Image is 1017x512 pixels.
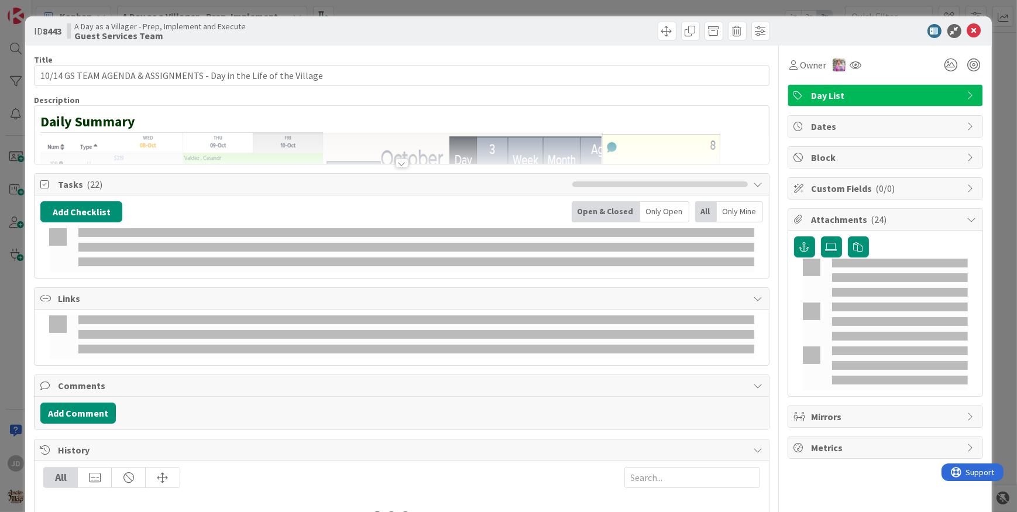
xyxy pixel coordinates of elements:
span: Attachments [812,212,961,226]
span: Block [812,150,961,164]
span: History [58,443,747,457]
input: Search... [624,467,760,488]
b: Guest Services Team [74,31,246,40]
button: Add Checklist [40,201,122,222]
span: Dates [812,119,961,133]
span: Metrics [812,441,961,455]
span: Custom Fields [812,181,961,195]
span: ( 24 ) [871,214,887,225]
label: Title [34,54,53,65]
span: ( 22 ) [87,178,102,190]
span: Day List [812,88,961,102]
img: OM [833,59,846,71]
input: type card name here... [34,65,769,86]
button: Add Comment [40,403,116,424]
span: Description [34,95,80,105]
strong: Daily Summary [40,112,135,130]
span: ( 0/0 ) [876,183,895,194]
div: All [695,201,717,222]
span: Links [58,291,747,305]
span: ID [34,24,61,38]
span: Support [25,2,53,16]
div: Only Mine [717,201,763,222]
span: Owner [800,58,827,72]
div: All [44,468,78,487]
span: A Day as a Villager - Prep, Implement and Execute [74,22,246,31]
span: Comments [58,379,747,393]
div: Open & Closed [572,201,640,222]
span: Mirrors [812,410,961,424]
span: Tasks [58,177,566,191]
div: Only Open [640,201,689,222]
img: image.png [40,130,720,449]
b: 8443 [43,25,61,37]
